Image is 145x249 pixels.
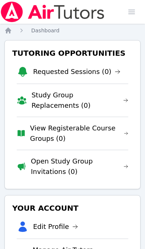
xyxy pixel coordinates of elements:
h3: Your Account [11,201,134,215]
a: View Registerable Course Groups (0) [30,123,128,144]
a: Open Study Group Invitations (0) [31,156,128,177]
h3: Tutoring Opportunities [11,46,134,60]
a: Edit Profile [33,221,78,232]
a: Study Group Replacements (0) [32,90,128,111]
a: Requested Sessions (0) [33,67,120,77]
span: Dashboard [31,28,59,33]
a: Dashboard [31,27,59,34]
nav: Breadcrumb [4,27,141,34]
